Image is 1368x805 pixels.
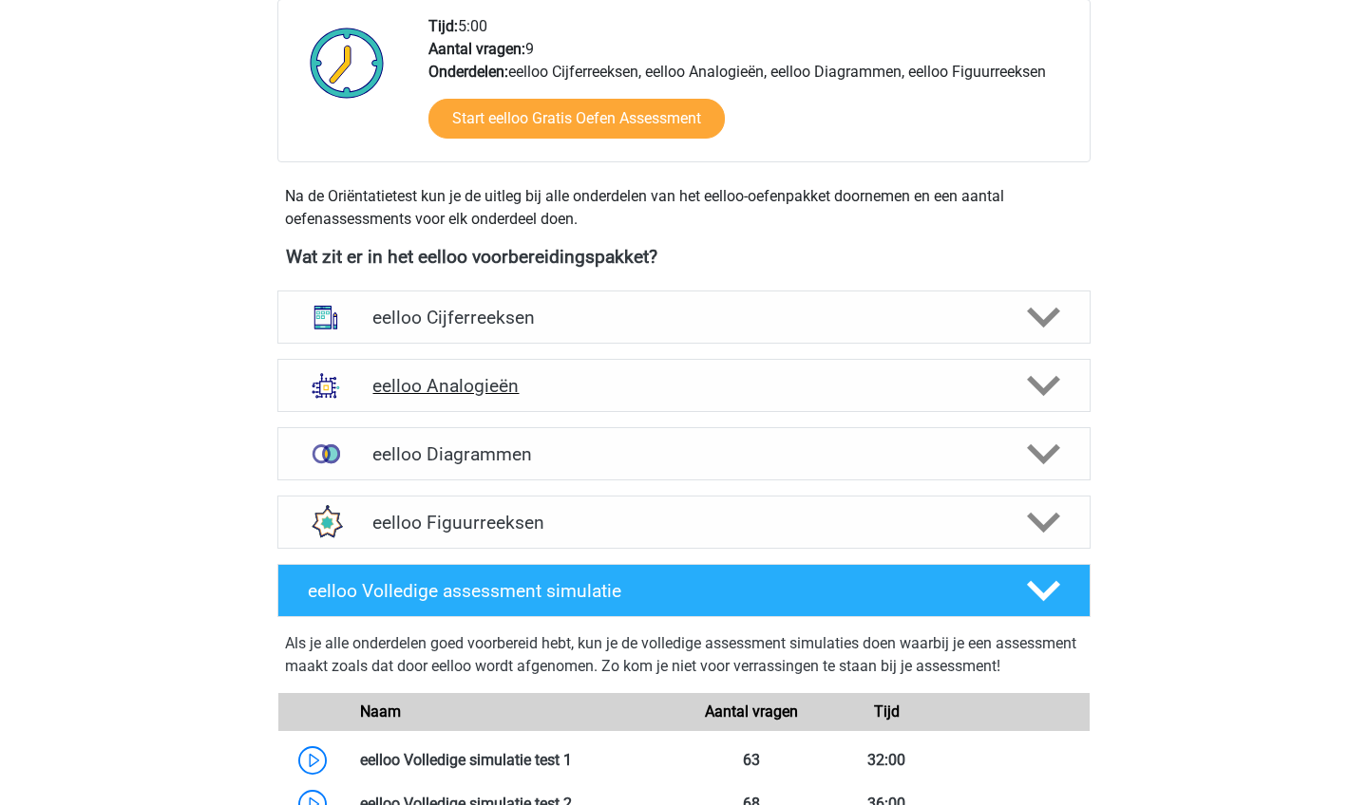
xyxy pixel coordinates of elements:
[346,749,684,772] div: eelloo Volledige simulatie test 1
[277,185,1091,231] div: Na de Oriëntatietest kun je de uitleg bij alle onderdelen van het eelloo-oefenpakket doornemen en...
[428,40,525,58] b: Aantal vragen:
[372,375,995,397] h4: eelloo Analogieën
[270,427,1098,480] a: venn diagrammen eelloo Diagrammen
[308,580,996,602] h4: eelloo Volledige assessment simulatie
[299,15,395,110] img: Klok
[270,564,1098,617] a: eelloo Volledige assessment simulatie
[301,292,351,342] img: cijferreeksen
[286,246,1082,268] h4: Wat zit er in het eelloo voorbereidingspakket?
[372,307,995,328] h4: eelloo Cijferreeksen
[301,361,351,410] img: analogieen
[428,63,508,81] b: Onderdelen:
[285,632,1083,685] div: Als je alle onderdelen goed voorbereid hebt, kun je de volledige assessment simulaties doen waarb...
[428,99,725,139] a: Start eelloo Gratis Oefen Assessment
[270,496,1098,549] a: figuurreeksen eelloo Figuurreeksen
[346,701,684,723] div: Naam
[414,15,1089,161] div: 5:00 9 eelloo Cijferreeksen, eelloo Analogieën, eelloo Diagrammen, eelloo Figuurreeksen
[684,701,819,723] div: Aantal vragen
[372,443,995,465] h4: eelloo Diagrammen
[270,359,1098,412] a: analogieen eelloo Analogieën
[301,497,351,547] img: figuurreeksen
[819,701,954,723] div: Tijd
[270,290,1098,344] a: cijferreeksen eelloo Cijferreeksen
[372,512,995,534] h4: eelloo Figuurreeksen
[428,17,458,35] b: Tijd:
[301,429,351,478] img: venn diagrammen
